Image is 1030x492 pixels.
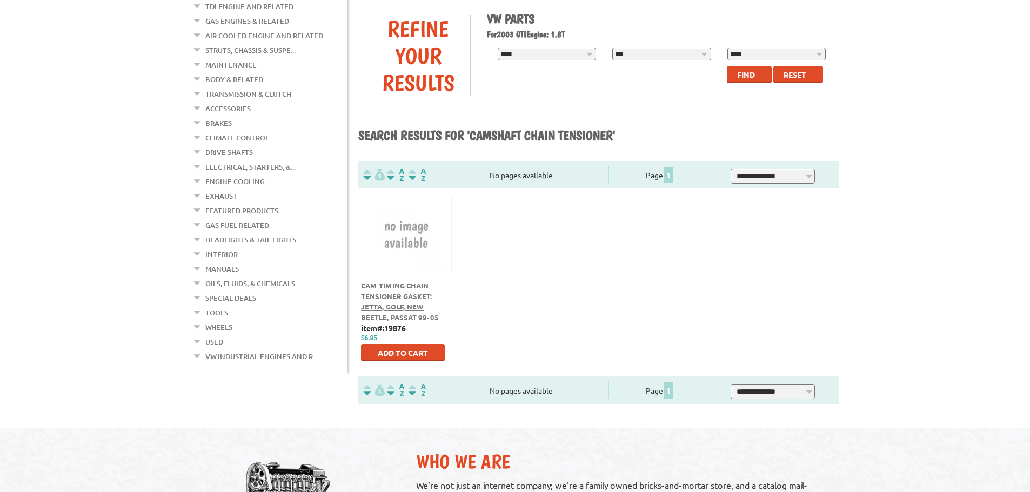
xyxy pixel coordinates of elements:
[361,334,377,342] span: $6.95
[205,102,251,116] a: Accessories
[205,72,263,86] a: Body & Related
[205,320,232,334] a: Wheels
[416,450,828,473] h2: Who We Are
[205,131,269,145] a: Climate Control
[773,66,823,83] button: Reset
[727,66,772,83] button: Find
[487,29,497,39] span: For
[205,349,318,363] a: VW Industrial Engines and R...
[366,15,470,96] div: Refine Your Results
[205,306,228,320] a: Tools
[406,169,428,181] img: Sort by Sales Rank
[205,291,256,305] a: Special Deals
[205,277,295,291] a: Oils, Fluids, & Chemicals
[358,127,839,145] h1: Search results for 'Camshaft Chain Tensioner'
[737,70,755,79] span: Find
[664,382,673,399] span: 1
[205,29,323,43] a: Air Cooled Engine and Related
[363,384,385,396] img: filterpricelow.svg
[205,160,296,174] a: Electrical, Starters, &...
[205,116,232,130] a: Brakes
[608,381,712,399] div: Page
[205,58,257,72] a: Maintenance
[205,218,269,232] a: Gas Fuel Related
[378,348,428,358] span: Add to Cart
[205,262,239,276] a: Manuals
[205,189,237,203] a: Exhaust
[784,70,806,79] span: Reset
[205,247,238,261] a: Interior
[361,344,445,361] button: Add to Cart
[205,174,265,188] a: Engine Cooling
[406,384,428,396] img: Sort by Sales Rank
[608,166,712,184] div: Page
[205,145,253,159] a: Drive Shafts
[205,335,223,349] a: Used
[385,169,406,181] img: Sort by Headline
[205,14,289,28] a: Gas Engines & Related
[361,281,439,322] a: Cam Timing Chain Tensioner Gasket: Jetta, Golf, New Beetle, Passat 99-05
[363,169,385,181] img: filterpricelow.svg
[205,87,291,101] a: Transmission & Clutch
[434,170,608,181] div: No pages available
[205,204,278,218] a: Featured Products
[361,323,406,333] b: item#:
[434,385,608,396] div: No pages available
[526,29,565,39] span: Engine: 1.8T
[205,43,296,57] a: Struts, Chassis & Suspe...
[205,233,296,247] a: Headlights & Tail Lights
[487,29,832,39] h2: 2003 GTI
[664,167,673,183] span: 1
[487,11,832,26] h1: VW Parts
[385,384,406,396] img: Sort by Headline
[384,323,406,333] u: 19876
